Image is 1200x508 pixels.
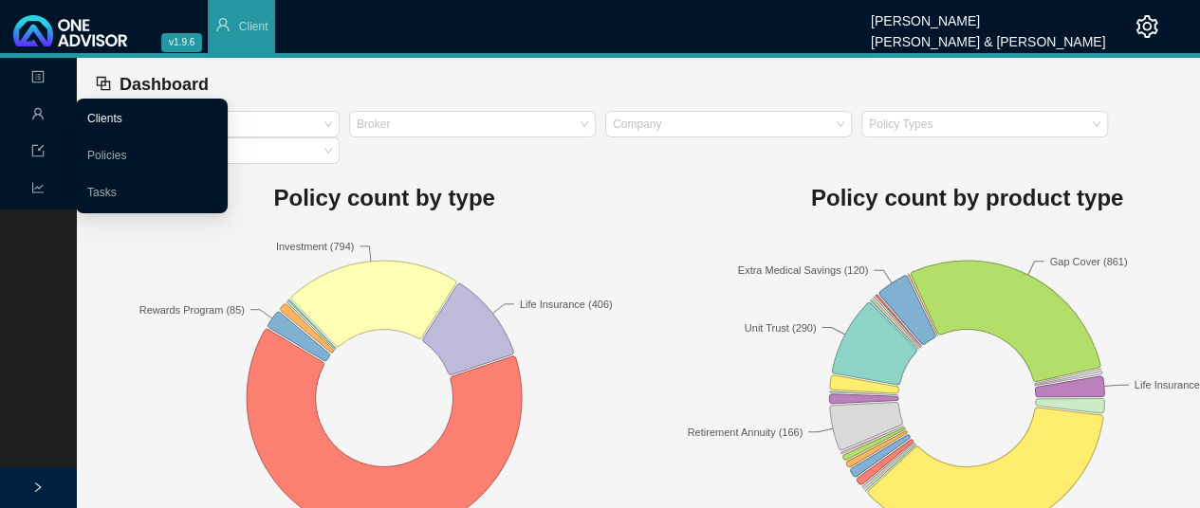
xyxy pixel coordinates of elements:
span: user [215,17,231,32]
text: Investment (794) [276,241,355,252]
span: right [32,481,44,493]
a: Policies [87,149,126,162]
a: Tasks [87,186,117,199]
text: Unit Trust (290) [745,322,817,334]
text: Retirement Annuity (166) [688,426,803,438]
div: [PERSON_NAME] [871,5,1105,26]
span: Dashboard [120,75,209,94]
text: Extra Medical Savings (120) [738,264,869,276]
span: setting [1135,15,1158,38]
a: Clients [87,112,122,125]
span: profile [31,63,45,96]
span: user [31,100,45,133]
text: Rewards Program (85) [139,304,245,316]
span: import [31,136,45,170]
h1: Policy count by type [93,179,675,217]
div: [PERSON_NAME] & [PERSON_NAME] [871,26,1105,46]
span: line-chart [31,173,45,207]
img: 2df55531c6924b55f21c4cf5d4484680-logo-light.svg [13,15,127,46]
text: Life Insurance (406) [520,299,613,310]
span: Client [239,20,268,33]
span: v1.9.6 [161,33,202,52]
text: Gap Cover (861) [1050,256,1128,267]
span: block [95,75,112,92]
